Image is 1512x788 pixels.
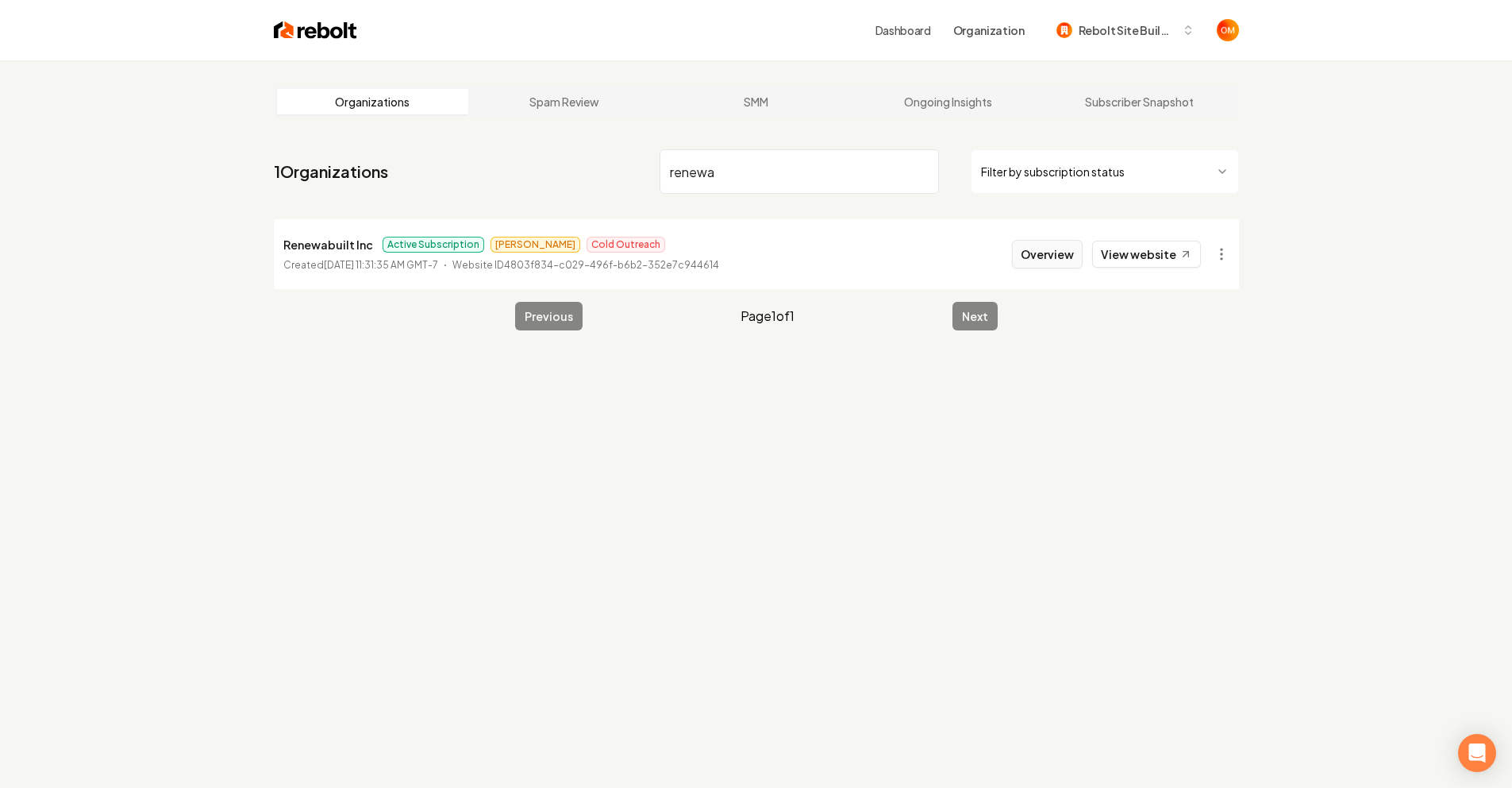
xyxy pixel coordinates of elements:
img: Rebolt Site Builder [1056,22,1072,38]
span: Rebolt Site Builder [1079,22,1175,39]
button: Organization [944,16,1034,44]
img: Rebolt Logo [274,19,357,41]
p: Created [283,257,438,273]
a: 1Organizations [274,160,388,183]
a: Organizations [277,89,469,114]
div: Open Intercom Messenger [1458,734,1496,772]
button: Open user button [1217,19,1239,41]
span: Page 1 of 1 [741,307,794,326]
a: Dashboard [875,22,931,38]
p: Renewabuilt Inc [283,235,373,254]
p: Website ID 4803f834-c029-496f-b6b2-352e7c944614 [452,257,719,273]
span: Cold Outreach [587,237,665,253]
time: [DATE] 11:31:35 AM GMT-7 [324,259,438,271]
span: [PERSON_NAME] [491,237,580,253]
span: Active Subscription [383,237,484,253]
a: SMM [660,89,852,114]
button: Overview [1012,240,1083,268]
a: View website [1092,241,1201,268]
img: Omar Molai [1217,19,1239,41]
input: Search by name or ID [660,149,939,194]
a: Subscriber Snapshot [1044,89,1236,114]
a: Ongoing Insights [852,89,1044,114]
a: Spam Review [468,89,660,114]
